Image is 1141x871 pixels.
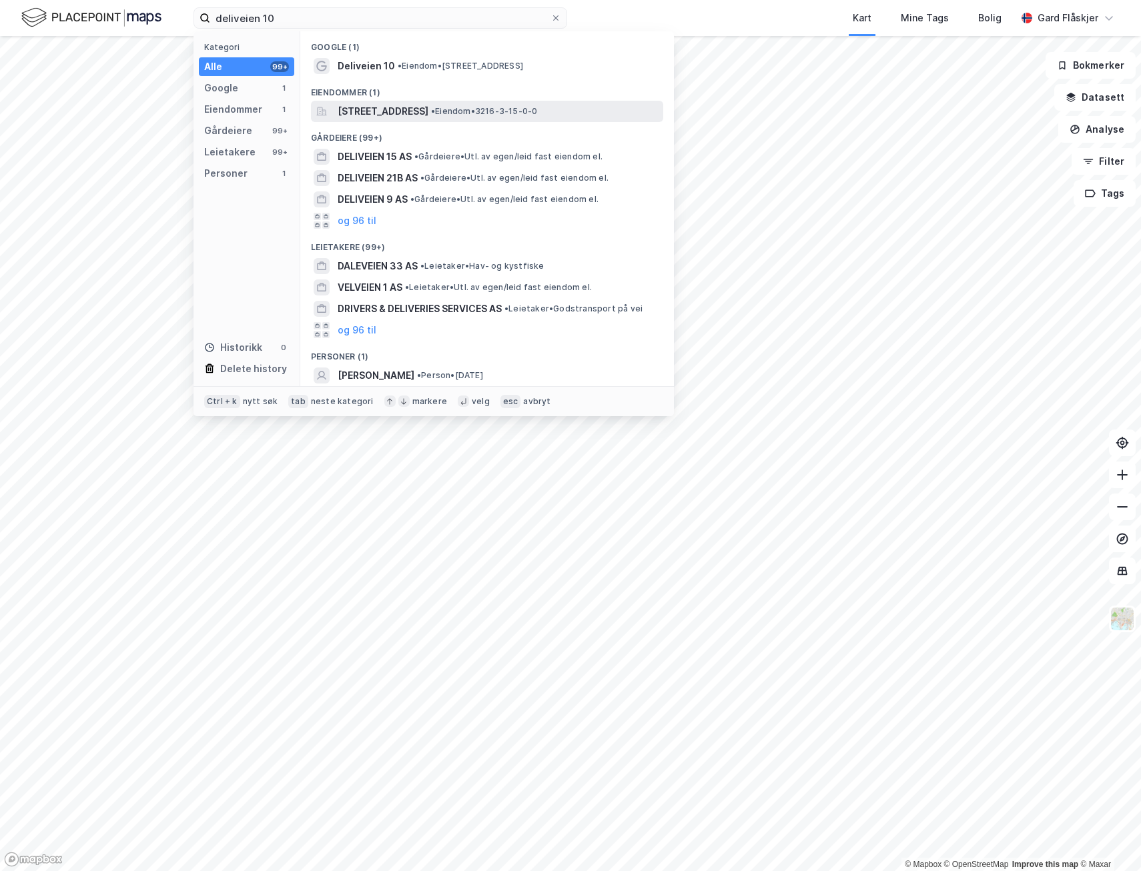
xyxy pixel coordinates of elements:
[278,104,289,115] div: 1
[1072,148,1136,175] button: Filter
[300,77,674,101] div: Eiendommer (1)
[504,303,643,314] span: Leietaker • Godstransport på vei
[431,106,537,117] span: Eiendom • 3216-3-15-0-0
[905,860,941,869] a: Mapbox
[420,173,424,183] span: •
[420,261,544,271] span: Leietaker • Hav- og kystfiske
[204,59,222,75] div: Alle
[398,61,402,71] span: •
[1058,116,1136,143] button: Analyse
[288,395,308,408] div: tab
[1046,52,1136,79] button: Bokmerker
[1074,807,1141,871] iframe: Chat Widget
[204,101,262,117] div: Eiendommer
[405,282,409,292] span: •
[204,42,294,52] div: Kategori
[1074,807,1141,871] div: Kontrollprogram for chat
[1038,10,1098,26] div: Gard Flåskjer
[270,147,289,157] div: 99+
[853,10,871,26] div: Kart
[901,10,949,26] div: Mine Tags
[417,370,421,380] span: •
[1110,606,1135,632] img: Z
[338,213,376,229] button: og 96 til
[338,149,412,165] span: DELIVEIEN 15 AS
[338,279,402,295] span: VELVEIEN 1 AS
[410,194,599,205] span: Gårdeiere • Utl. av egen/leid fast eiendom el.
[4,852,63,867] a: Mapbox homepage
[500,395,521,408] div: esc
[300,231,674,255] div: Leietakere (99+)
[338,367,414,383] span: [PERSON_NAME]
[412,396,447,407] div: markere
[270,61,289,72] div: 99+
[204,144,256,160] div: Leietakere
[270,125,289,136] div: 99+
[311,396,374,407] div: neste kategori
[431,106,435,116] span: •
[398,61,523,71] span: Eiendom • [STREET_ADDRESS]
[210,8,550,28] input: Søk på adresse, matrikkel, gårdeiere, leietakere eller personer
[504,303,508,313] span: •
[338,58,395,74] span: Deliveien 10
[278,168,289,179] div: 1
[472,396,490,407] div: velg
[405,282,592,293] span: Leietaker • Utl. av egen/leid fast eiendom el.
[220,361,287,377] div: Delete history
[338,170,418,186] span: DELIVEIEN 21B AS
[338,322,376,338] button: og 96 til
[338,301,502,317] span: DRIVERS & DELIVERIES SERVICES AS
[1012,860,1078,869] a: Improve this map
[300,122,674,146] div: Gårdeiere (99+)
[414,151,603,162] span: Gårdeiere • Utl. av egen/leid fast eiendom el.
[417,370,483,381] span: Person • [DATE]
[414,151,418,161] span: •
[204,395,240,408] div: Ctrl + k
[278,342,289,353] div: 0
[420,173,609,183] span: Gårdeiere • Utl. av egen/leid fast eiendom el.
[944,860,1009,869] a: OpenStreetMap
[420,261,424,271] span: •
[1074,180,1136,207] button: Tags
[21,6,161,29] img: logo.f888ab2527a4732fd821a326f86c7f29.svg
[338,191,408,207] span: DELIVEIEN 9 AS
[978,10,1002,26] div: Bolig
[1054,84,1136,111] button: Datasett
[300,341,674,365] div: Personer (1)
[278,83,289,93] div: 1
[243,396,278,407] div: nytt søk
[204,165,248,181] div: Personer
[338,103,428,119] span: [STREET_ADDRESS]
[523,396,550,407] div: avbryt
[204,339,262,355] div: Historikk
[300,31,674,55] div: Google (1)
[204,123,252,139] div: Gårdeiere
[204,80,238,96] div: Google
[410,194,414,204] span: •
[338,258,418,274] span: DALEVEIEN 33 AS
